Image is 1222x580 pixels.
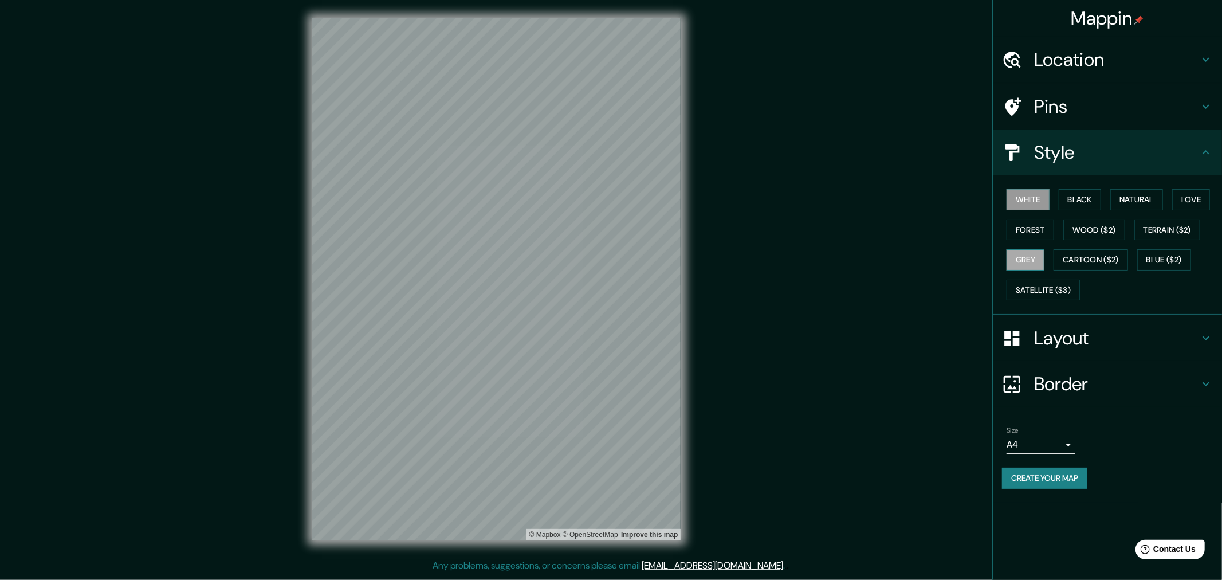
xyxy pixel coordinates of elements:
button: Create your map [1002,468,1087,489]
h4: Pins [1034,95,1199,118]
p: Any problems, suggestions, or concerns please email . [433,559,785,573]
div: . [787,559,789,573]
button: Blue ($2) [1137,249,1191,271]
div: . [785,559,787,573]
div: Border [993,361,1222,407]
button: White [1007,189,1050,210]
h4: Mappin [1071,7,1144,30]
div: Style [993,130,1222,175]
iframe: Help widget launcher [1120,535,1209,567]
h4: Location [1034,48,1199,71]
button: Love [1172,189,1210,210]
button: Forest [1007,220,1054,241]
button: Black [1059,189,1102,210]
h4: Layout [1034,327,1199,350]
button: Wood ($2) [1063,220,1125,241]
a: [EMAIL_ADDRESS][DOMAIN_NAME] [642,559,784,571]
img: pin-icon.png [1134,15,1144,25]
h4: Border [1034,373,1199,395]
a: Mapbox [529,531,561,539]
label: Size [1007,426,1019,436]
canvas: Map [312,18,681,540]
div: Pins [993,84,1222,130]
button: Grey [1007,249,1044,271]
a: OpenStreetMap [563,531,618,539]
button: Cartoon ($2) [1054,249,1128,271]
a: Map feedback [621,531,678,539]
button: Natural [1110,189,1163,210]
div: A4 [1007,436,1075,454]
button: Terrain ($2) [1134,220,1201,241]
button: Satellite ($3) [1007,280,1080,301]
div: Layout [993,315,1222,361]
div: Location [993,37,1222,83]
h4: Style [1034,141,1199,164]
